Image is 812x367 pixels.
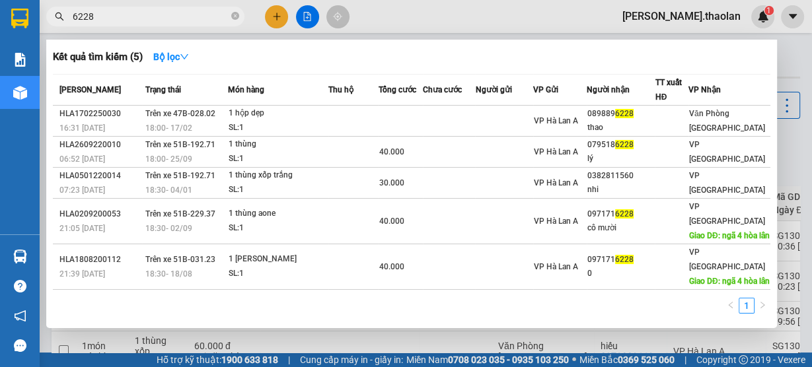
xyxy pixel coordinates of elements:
[615,109,634,118] span: 6228
[59,269,105,279] span: 21:39 [DATE]
[739,298,755,314] li: 1
[59,123,105,133] span: 16:31 [DATE]
[73,9,229,24] input: Tìm tên, số ĐT hoặc mã đơn
[231,11,239,23] span: close-circle
[689,277,770,286] span: Giao DĐ: ngã 4 hòa lân
[534,262,578,271] span: VP Hà Lan A
[689,171,765,195] span: VP [GEOGRAPHIC_DATA]
[689,231,770,240] span: Giao DĐ: ngã 4 hòa lân
[229,183,328,197] div: SL: 1
[59,207,141,221] div: HLA0209200053
[145,123,192,133] span: 18:00 - 17/02
[14,310,26,322] span: notification
[587,169,655,183] div: 0382811560
[229,168,328,183] div: 1 thùng xốp trắng
[145,171,215,180] span: Trên xe 51B-192.71
[587,85,630,94] span: Người nhận
[587,207,655,221] div: 097171
[145,140,215,149] span: Trên xe 51B-192.71
[379,217,404,226] span: 40.000
[587,221,655,235] div: cô mười
[59,185,105,195] span: 07:23 [DATE]
[723,298,739,314] button: left
[534,147,578,156] span: VP Hà Lan A
[229,252,328,267] div: 1 [PERSON_NAME]
[723,298,739,314] li: Previous Page
[475,85,511,94] span: Người gửi
[688,85,721,94] span: VP Nhận
[143,46,200,67] button: Bộ lọcdown
[615,140,634,149] span: 6228
[145,224,192,233] span: 18:30 - 02/09
[53,50,143,64] h3: Kết quả tìm kiếm ( 5 )
[145,269,192,279] span: 18:30 - 18/08
[59,253,141,267] div: HLA1808200112
[587,152,655,166] div: lý
[145,255,215,264] span: Trên xe 51B-031.23
[13,250,27,263] img: warehouse-icon
[145,154,192,164] span: 18:00 - 25/09
[379,147,404,156] span: 40.000
[689,140,765,164] span: VP [GEOGRAPHIC_DATA]
[59,107,141,121] div: HLA1702250030
[11,9,28,28] img: logo-vxr
[180,52,189,61] span: down
[587,183,655,197] div: nhi
[755,298,770,314] li: Next Page
[423,85,462,94] span: Chưa cước
[229,137,328,152] div: 1 thùng
[328,85,353,94] span: Thu hộ
[587,253,655,267] div: 097171
[689,248,765,271] span: VP [GEOGRAPHIC_DATA]
[229,221,328,236] div: SL: 1
[587,138,655,152] div: 079518
[59,154,105,164] span: 06:52 [DATE]
[615,209,634,218] span: 6228
[755,298,770,314] button: right
[153,51,189,62] strong: Bộ lọc
[534,217,578,226] span: VP Hà Lan A
[587,267,655,281] div: 0
[533,85,558,94] span: VP Gửi
[14,339,26,352] span: message
[534,116,578,125] span: VP Hà Lan A
[229,152,328,166] div: SL: 1
[13,86,27,100] img: warehouse-icon
[59,169,141,183] div: HLA0501220014
[689,109,765,133] span: Văn Phòng [GEOGRAPHIC_DATA]
[587,121,655,135] div: thao
[14,280,26,292] span: question-circle
[655,78,681,102] span: TT xuất HĐ
[229,106,328,121] div: 1 hộp dẹp
[758,301,766,309] span: right
[229,207,328,221] div: 1 thùng aone
[378,85,416,94] span: Tổng cước
[13,53,27,67] img: solution-icon
[615,255,634,264] span: 6228
[145,109,215,118] span: Trên xe 47B-028.02
[739,298,754,313] a: 1
[59,85,121,94] span: [PERSON_NAME]
[145,209,215,218] span: Trên xe 51B-229.37
[145,185,192,195] span: 18:30 - 04/01
[689,202,765,226] span: VP [GEOGRAPHIC_DATA]
[587,107,655,121] div: 089889
[727,301,735,309] span: left
[145,85,181,94] span: Trạng thái
[55,12,64,21] span: search
[59,224,105,233] span: 21:05 [DATE]
[229,267,328,281] div: SL: 1
[228,85,264,94] span: Món hàng
[534,178,578,187] span: VP Hà Lan A
[379,262,404,271] span: 40.000
[229,121,328,135] div: SL: 1
[379,178,404,187] span: 30.000
[231,12,239,20] span: close-circle
[59,138,141,152] div: HLA2609220010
